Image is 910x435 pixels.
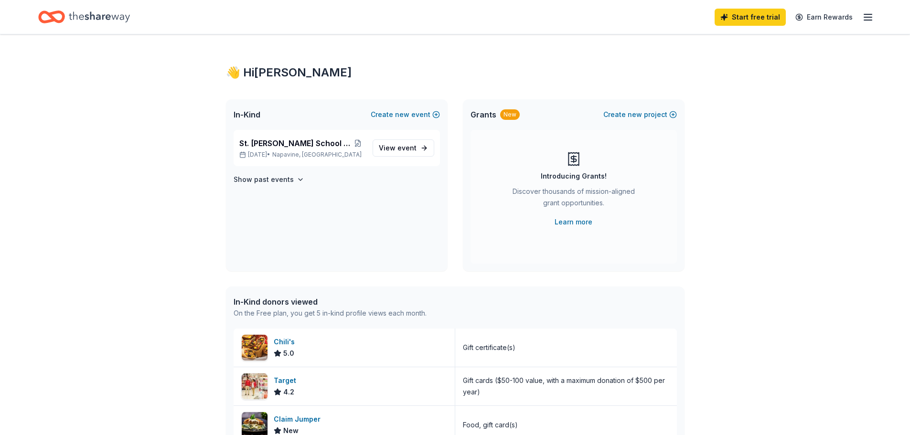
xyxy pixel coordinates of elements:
[234,174,294,185] h4: Show past events
[373,139,434,157] a: View event
[234,296,427,308] div: In-Kind donors viewed
[242,335,268,361] img: Image for Chili's
[397,144,417,152] span: event
[555,216,592,228] a: Learn more
[283,386,294,398] span: 4.2
[274,336,299,348] div: Chili's
[790,9,858,26] a: Earn Rewards
[239,151,365,159] p: [DATE] •
[283,348,294,359] span: 5.0
[471,109,496,120] span: Grants
[371,109,440,120] button: Createnewevent
[463,419,518,431] div: Food, gift card(s)
[395,109,409,120] span: new
[274,414,324,425] div: Claim Jumper
[379,142,417,154] span: View
[242,373,268,399] img: Image for Target
[463,342,515,353] div: Gift certificate(s)
[38,6,130,28] a: Home
[715,9,786,26] a: Start free trial
[239,138,351,149] span: St. [PERSON_NAME] School Auction 2026
[603,109,677,120] button: Createnewproject
[509,186,639,212] div: Discover thousands of mission-aligned grant opportunities.
[500,109,520,120] div: New
[272,151,362,159] span: Napavine, [GEOGRAPHIC_DATA]
[234,174,304,185] button: Show past events
[234,308,427,319] div: On the Free plan, you get 5 in-kind profile views each month.
[274,375,300,386] div: Target
[628,109,642,120] span: new
[541,170,607,182] div: Introducing Grants!
[234,109,260,120] span: In-Kind
[463,375,669,398] div: Gift cards ($50-100 value, with a maximum donation of $500 per year)
[226,65,685,80] div: 👋 Hi [PERSON_NAME]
